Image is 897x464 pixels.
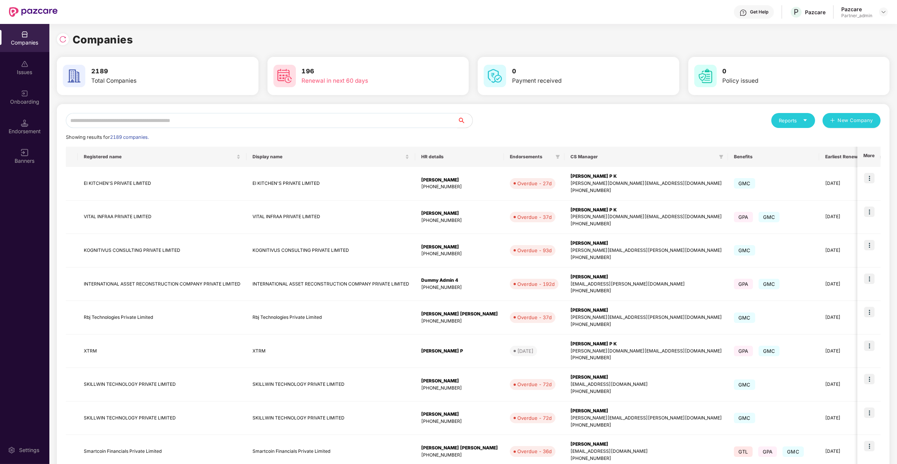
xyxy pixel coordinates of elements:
td: [DATE] [819,335,867,368]
span: search [457,117,472,123]
div: [PHONE_NUMBER] [570,455,722,462]
span: GMC [734,245,755,256]
img: icon [864,207,875,217]
div: [PERSON_NAME] [570,374,722,381]
div: [PERSON_NAME][DOMAIN_NAME][EMAIL_ADDRESS][DOMAIN_NAME] [570,180,722,187]
td: SKILLWIN TECHNOLOGY PRIVATE LIMITED [78,368,247,402]
span: GMC [759,279,780,289]
div: Overdue - 72d [517,414,552,422]
div: Settings [17,446,42,454]
span: plus [830,118,835,124]
img: icon [864,441,875,451]
div: [PERSON_NAME][DOMAIN_NAME][EMAIL_ADDRESS][DOMAIN_NAME] [570,213,722,220]
div: [PERSON_NAME] [421,210,498,217]
div: [PHONE_NUMBER] [421,250,498,257]
div: Pazcare [805,9,826,16]
div: Renewal in next 60 days [302,76,426,85]
span: caret-down [803,118,808,123]
td: [DATE] [819,167,867,201]
span: filter [717,152,725,161]
td: SKILLWIN TECHNOLOGY PRIVATE LIMITED [247,402,415,435]
div: Overdue - 72d [517,381,552,388]
div: [PHONE_NUMBER] [421,284,498,291]
div: [PERSON_NAME][EMAIL_ADDRESS][PERSON_NAME][DOMAIN_NAME] [570,415,722,422]
td: EI KITCHEN'S PRIVATE LIMITED [78,167,247,201]
span: GMC [759,346,780,356]
td: [DATE] [819,201,867,234]
th: Registered name [78,147,247,167]
div: [PHONE_NUMBER] [570,321,722,328]
th: More [857,147,881,167]
span: GMC [734,413,755,423]
div: [PERSON_NAME] [421,411,498,418]
span: Endorsements [510,154,552,160]
span: GMC [783,446,804,457]
div: [EMAIL_ADDRESS][PERSON_NAME][DOMAIN_NAME] [570,281,722,288]
td: [DATE] [819,268,867,301]
img: icon [864,341,875,351]
img: svg+xml;base64,PHN2ZyB4bWxucz0iaHR0cDovL3d3dy53My5vcmcvMjAwMC9zdmciIHdpZHRoPSI2MCIgaGVpZ2h0PSI2MC... [273,65,296,87]
div: Policy issued [723,76,847,85]
span: GMC [734,312,755,323]
span: GPA [734,212,753,222]
div: [EMAIL_ADDRESS][DOMAIN_NAME] [570,448,722,455]
div: [PERSON_NAME][EMAIL_ADDRESS][PERSON_NAME][DOMAIN_NAME] [570,314,722,321]
span: GMC [759,212,780,222]
span: GMC [734,178,755,189]
td: KOGNITIVUS CONSULTING PRIVATE LIMITED [78,234,247,268]
span: filter [554,152,561,161]
span: GPA [734,279,753,289]
div: Partner_admin [841,13,872,19]
img: svg+xml;base64,PHN2ZyB3aWR0aD0iMjAiIGhlaWdodD0iMjAiIHZpZXdCb3g9IjAgMCAyMCAyMCIgZmlsbD0ibm9uZSIgeG... [21,90,28,97]
span: Display name [252,154,404,160]
div: [PHONE_NUMBER] [570,422,722,429]
th: Benefits [728,147,819,167]
div: Pazcare [841,6,872,13]
div: [PERSON_NAME] [570,441,722,448]
div: Overdue - 192d [517,280,555,288]
div: [PHONE_NUMBER] [421,217,498,224]
div: [PERSON_NAME] [570,307,722,314]
span: GMC [734,379,755,390]
div: [PHONE_NUMBER] [570,388,722,395]
td: INTERNATIONAL ASSET RECONSTRUCTION COMPANY PRIVATE LIMITED [247,268,415,301]
div: Overdue - 37d [517,314,552,321]
div: [PHONE_NUMBER] [570,254,722,261]
span: filter [719,155,723,159]
img: icon [864,407,875,418]
h3: 0 [723,67,847,76]
div: [PHONE_NUMBER] [421,385,498,392]
div: [PERSON_NAME] P K [570,207,722,214]
td: [DATE] [819,301,867,335]
div: Total Companies [91,76,215,85]
div: [PERSON_NAME] P [421,348,498,355]
div: [PERSON_NAME] [PERSON_NAME] [421,445,498,452]
span: GTL [734,446,753,457]
img: svg+xml;base64,PHN2ZyBpZD0iSGVscC0zMngzMiIgeG1sbnM9Imh0dHA6Ly93d3cudzMub3JnLzIwMDAvc3ZnIiB3aWR0aD... [740,9,747,16]
td: Rbj Technologies Private Limited [78,301,247,335]
img: icon [864,240,875,250]
img: svg+xml;base64,PHN2ZyB4bWxucz0iaHR0cDovL3d3dy53My5vcmcvMjAwMC9zdmciIHdpZHRoPSI2MCIgaGVpZ2h0PSI2MC... [484,65,506,87]
img: icon [864,307,875,317]
div: [PHONE_NUMBER] [570,187,722,194]
div: [PHONE_NUMBER] [570,354,722,361]
div: [PHONE_NUMBER] [570,220,722,228]
img: svg+xml;base64,PHN2ZyBpZD0iRHJvcGRvd24tMzJ4MzIiIHhtbG5zPSJodHRwOi8vd3d3LnczLm9yZy8yMDAwL3N2ZyIgd2... [881,9,887,15]
img: svg+xml;base64,PHN2ZyBpZD0iUmVsb2FkLTMyeDMyIiB4bWxucz0iaHR0cDovL3d3dy53My5vcmcvMjAwMC9zdmciIHdpZH... [59,36,67,43]
img: svg+xml;base64,PHN2ZyBpZD0iSXNzdWVzX2Rpc2FibGVkIiB4bWxucz0iaHR0cDovL3d3dy53My5vcmcvMjAwMC9zdmciIH... [21,60,28,68]
div: Overdue - 36d [517,448,552,455]
div: [PERSON_NAME] [421,244,498,251]
h3: 2189 [91,67,215,76]
td: VITAL INFRAA PRIVATE LIMITED [247,201,415,234]
td: SKILLWIN TECHNOLOGY PRIVATE LIMITED [247,368,415,402]
td: Rbj Technologies Private Limited [247,301,415,335]
button: search [457,113,473,128]
div: Overdue - 93d [517,247,552,254]
div: Reports [779,117,808,124]
h3: 196 [302,67,426,76]
div: Dummy Admin 4 [421,277,498,284]
span: CS Manager [570,154,716,160]
img: icon [864,173,875,183]
h1: Companies [73,31,133,48]
span: GPA [758,446,777,457]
